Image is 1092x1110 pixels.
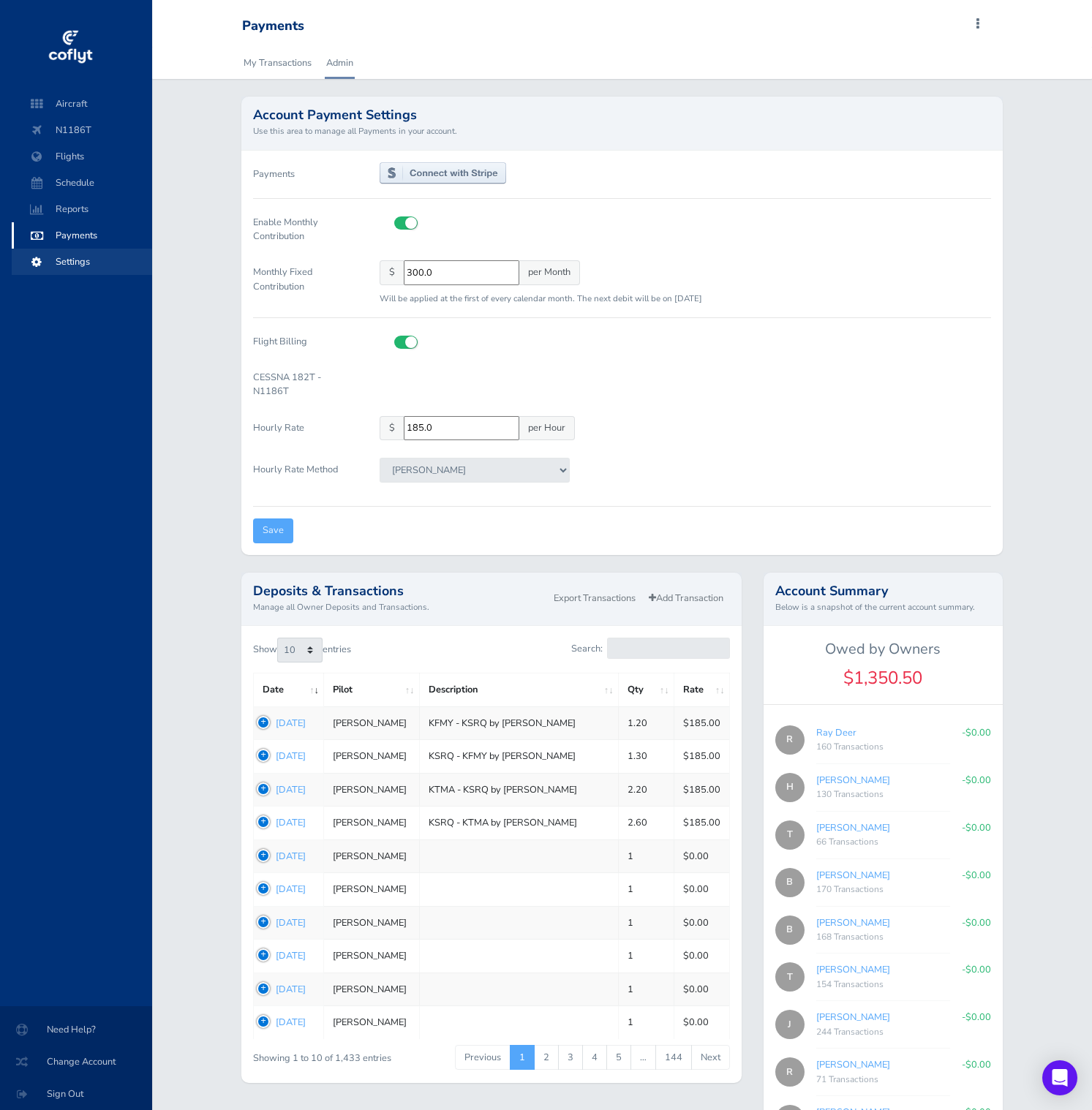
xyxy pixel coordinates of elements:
[618,706,674,739] td: 1.20
[618,906,674,939] td: 1
[26,117,138,143] span: N1186T
[46,26,94,69] img: coflyt logo
[618,673,674,706] th: Qty: activate to sort column ascending
[510,1045,535,1070] a: 1
[242,47,313,79] a: My Transactions
[324,773,420,806] td: [PERSON_NAME]
[324,673,420,706] th: Pilot: activate to sort column ascending
[276,1016,306,1029] a: [DATE]
[816,1058,890,1071] a: [PERSON_NAME]
[253,108,991,121] h2: Account Payment Settings
[962,820,991,835] p: -$0.00
[419,673,618,706] th: Description: activate to sort column ascending
[242,18,304,34] div: Payments
[607,638,730,659] input: Search:
[276,949,306,962] a: [DATE]
[253,1043,441,1066] div: Showing 1 to 10 of 1,433 entries
[775,773,805,802] span: H
[674,839,729,872] td: $0.00
[962,915,991,930] p: -$0.00
[26,196,138,222] span: Reports
[816,1011,890,1024] a: [PERSON_NAME]
[764,641,1003,658] h5: Owed by Owners
[253,162,295,186] label: Payments
[618,839,674,872] td: 1
[242,211,369,249] label: Enable Monthly Contribution
[606,1045,631,1070] a: 5
[419,740,618,773] td: KSRQ - KFMY by [PERSON_NAME]
[816,740,950,755] div: 160 Transactions
[816,1025,950,1040] div: 244 Transactions
[816,821,890,834] a: [PERSON_NAME]
[655,1045,692,1070] a: 144
[253,518,293,543] input: Save
[547,588,642,609] a: Export Transactions
[253,124,991,137] small: Use this area to manage all Payments in your account.
[775,915,805,945] span: B
[775,584,991,597] h2: Account Summary
[674,740,729,773] td: $185.00
[18,1081,135,1107] span: Sign Out
[962,725,991,740] p: -$0.00
[242,416,369,446] label: Hourly Rate
[618,1006,674,1039] td: 1
[380,162,506,184] img: stripe-connect-c255eb9ebfc5316c8b257b833e9128a69e6f0df0262c56b5df0f3f4dcfbe27cf.png
[276,983,306,996] a: [DATE]
[674,673,729,706] th: Rate: activate to sort column ascending
[816,835,950,850] div: 66 Transactions
[618,940,674,973] td: 1
[642,588,730,609] a: Add Transaction
[18,1049,135,1075] span: Change Account
[962,868,991,883] p: -$0.00
[816,978,950,992] div: 154 Transactions
[419,706,618,739] td: KFMY - KSRQ by [PERSON_NAME]
[618,773,674,806] td: 2.20
[276,717,306,730] a: [DATE]
[618,873,674,906] td: 1
[276,783,306,796] a: [DATE]
[764,664,1003,692] div: $1,350.50
[276,816,306,829] a: [DATE]
[242,366,369,404] label: CESSNA 182T - N1186T
[674,773,729,806] td: $185.00
[618,807,674,839] td: 2.60
[18,1016,135,1043] span: Need Help?
[816,963,890,976] a: [PERSON_NAME]
[618,740,674,773] td: 1.30
[324,807,420,839] td: [PERSON_NAME]
[276,750,306,763] a: [DATE]
[26,222,138,249] span: Payments
[691,1045,730,1070] a: Next
[519,260,580,284] span: per Month
[253,638,351,662] label: Show entries
[324,839,420,872] td: [PERSON_NAME]
[962,1057,991,1072] p: -$0.00
[618,973,674,1005] td: 1
[324,706,420,739] td: [PERSON_NAME]
[242,458,369,494] label: Hourly Rate Method
[558,1045,583,1070] a: 3
[519,416,575,440] span: per Hour
[26,91,138,117] span: Aircraft
[962,1010,991,1024] p: -$0.00
[253,600,547,613] small: Manage all Owner Deposits and Transactions.
[242,260,369,306] label: Monthly Fixed Contribution
[674,906,729,939] td: $0.00
[277,638,323,662] select: Showentries
[775,1010,805,1039] span: J
[816,930,950,945] div: 168 Transactions
[276,883,306,896] a: [DATE]
[324,1006,420,1039] td: [PERSON_NAME]
[419,807,618,839] td: KSRQ - KTMA by [PERSON_NAME]
[775,725,805,755] span: R
[276,850,306,863] a: [DATE]
[380,260,404,284] span: $
[571,638,730,659] label: Search:
[254,673,324,706] th: Date: activate to sort column ascending
[775,820,805,850] span: T
[775,962,805,992] span: T
[419,773,618,806] td: KTMA - KSRQ by [PERSON_NAME]
[674,807,729,839] td: $185.00
[276,916,306,929] a: [DATE]
[775,868,805,897] span: B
